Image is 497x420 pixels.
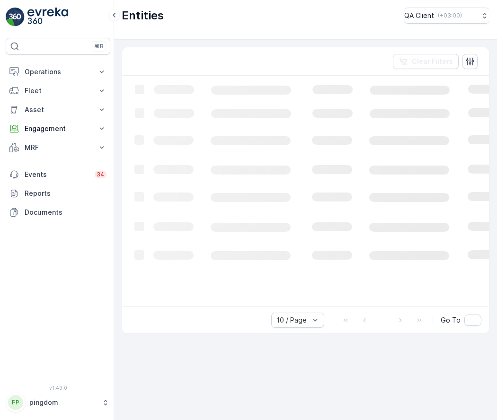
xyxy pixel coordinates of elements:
p: Documents [25,208,106,217]
p: Events [25,170,89,179]
p: ⌘B [94,43,104,50]
p: Clear Filters [412,57,453,66]
img: logo [6,8,25,26]
span: v 1.49.0 [6,385,110,391]
button: Engagement [6,119,110,138]
p: Fleet [25,86,91,96]
p: pingdom [29,398,97,407]
button: PPpingdom [6,393,110,412]
span: Go To [441,315,461,325]
a: Documents [6,203,110,222]
a: Events34 [6,165,110,184]
button: MRF [6,138,110,157]
p: QA Client [404,11,434,20]
button: Clear Filters [393,54,459,69]
button: Fleet [6,81,110,100]
p: Engagement [25,124,91,133]
img: logo_light-DOdMpM7g.png [27,8,68,26]
a: Reports [6,184,110,203]
div: PP [8,395,23,410]
button: QA Client(+03:00) [404,8,489,24]
button: Asset [6,100,110,119]
p: Operations [25,67,91,77]
button: Operations [6,62,110,81]
p: Reports [25,189,106,198]
p: 34 [97,171,105,178]
p: MRF [25,143,91,152]
p: Entities [122,8,164,23]
p: Asset [25,105,91,114]
p: ( +03:00 ) [438,12,462,19]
